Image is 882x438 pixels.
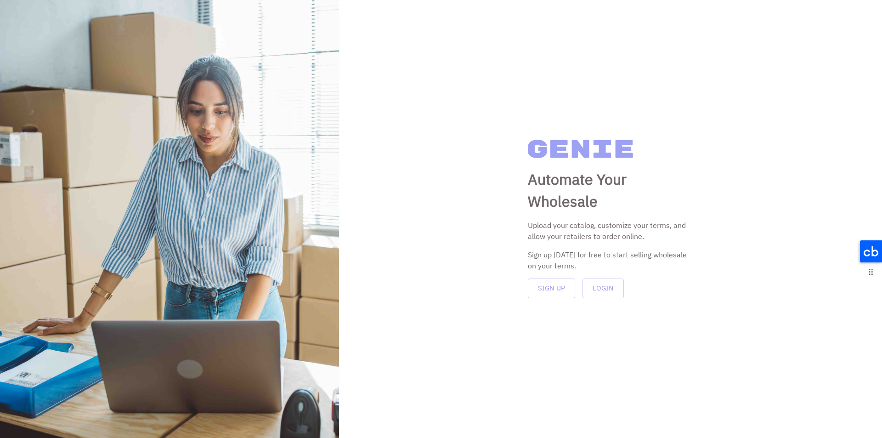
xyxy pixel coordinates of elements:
[528,168,693,212] p: Automate Your Wholesale
[528,249,693,271] div: Sign up [DATE] for free to start selling wholesale on your terms.
[582,279,624,298] button: Login
[528,220,693,242] p: Upload your catalog, customize your terms, and allow your retailers to order online.
[528,140,633,158] img: Genie Logo
[528,279,575,298] button: Sign Up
